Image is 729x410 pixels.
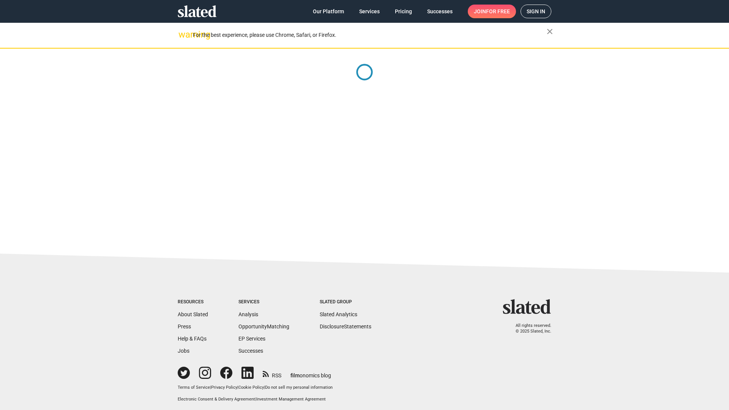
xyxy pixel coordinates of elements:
[193,30,547,40] div: For the best experience, please use Chrome, Safari, or Firefox.
[178,311,208,317] a: About Slated
[389,5,418,18] a: Pricing
[255,397,256,402] span: |
[178,336,207,342] a: Help & FAQs
[256,397,326,402] a: Investment Management Agreement
[238,311,258,317] a: Analysis
[178,348,189,354] a: Jobs
[307,5,350,18] a: Our Platform
[265,385,333,391] button: Do not sell my personal information
[263,367,281,379] a: RSS
[486,5,510,18] span: for free
[264,385,265,390] span: |
[313,5,344,18] span: Our Platform
[178,30,188,39] mat-icon: warning
[290,372,300,378] span: film
[237,385,238,390] span: |
[178,397,255,402] a: Electronic Consent & Delivery Agreement
[468,5,516,18] a: Joinfor free
[238,336,265,342] a: EP Services
[290,366,331,379] a: filmonomics blog
[178,385,210,390] a: Terms of Service
[238,348,263,354] a: Successes
[238,299,289,305] div: Services
[211,385,237,390] a: Privacy Policy
[178,299,208,305] div: Resources
[320,311,357,317] a: Slated Analytics
[320,323,371,330] a: DisclosureStatements
[210,385,211,390] span: |
[395,5,412,18] span: Pricing
[238,385,264,390] a: Cookie Policy
[238,323,289,330] a: OpportunityMatching
[353,5,386,18] a: Services
[427,5,453,18] span: Successes
[527,5,545,18] span: Sign in
[178,323,191,330] a: Press
[474,5,510,18] span: Join
[421,5,459,18] a: Successes
[320,299,371,305] div: Slated Group
[508,323,551,334] p: All rights reserved. © 2025 Slated, Inc.
[359,5,380,18] span: Services
[521,5,551,18] a: Sign in
[545,27,554,36] mat-icon: close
